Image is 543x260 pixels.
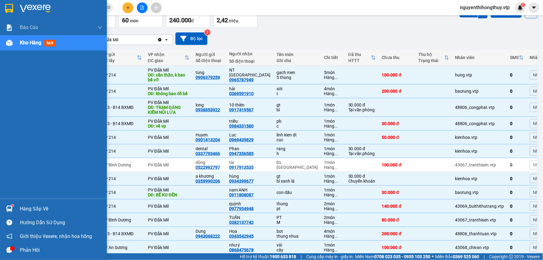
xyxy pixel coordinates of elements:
div: 200.000 đ [382,231,413,236]
div: baotung.vtp [455,190,504,195]
div: PT [277,215,318,220]
div: Luc [229,132,270,137]
div: long [196,102,223,107]
div: Hàng thông thường [324,192,342,197]
div: PV Đắk Mil [148,204,189,209]
div: 0934399677 [229,179,254,184]
div: Phản hồi [20,246,102,255]
span: VP 214 [61,44,71,48]
div: 0 [510,204,524,209]
span: PV Đắk Mil [21,43,36,46]
div: 1 món [324,119,342,124]
button: Số lượng60món [119,6,163,28]
div: HTTT [348,58,371,63]
span: caret-down [531,5,537,10]
div: Ghi chú [277,58,318,63]
div: 0 [510,231,524,236]
div: 48806_congphat.vtp [455,105,504,110]
sup: 1 [12,205,13,206]
span: file-add [140,6,144,10]
div: 0 [510,121,524,126]
span: ... [334,137,338,142]
div: cuc [277,137,318,142]
div: 0965787949 [229,77,254,82]
div: gt [277,174,318,179]
div: như ý [229,243,270,247]
span: message [6,247,12,253]
div: baotung.vtp [455,89,504,94]
span: | [484,253,485,260]
div: sót [277,86,318,91]
div: Hàng sắp về [20,204,102,214]
div: 80.000 đ [382,217,413,222]
img: solution-icon [6,24,13,31]
span: 11:26:38 [DATE] [58,28,86,32]
div: c [277,124,318,128]
div: Huyen [196,132,223,137]
div: Hàng thông thường [324,165,342,170]
span: notification [6,233,12,239]
div: 0947356585 [229,151,254,156]
span: ... [334,165,338,170]
div: 1 món [324,188,342,192]
div: 48806_congphat.vtp [455,121,504,126]
div: 0977954948 [229,206,254,211]
div: hải [229,86,270,91]
div: Hướng dẫn sử dụng [20,218,102,227]
svg: open [164,37,169,42]
div: VP 214 [102,135,142,140]
div: 43067_tranthisen.vtp [455,162,504,167]
div: PV An Sương [102,245,142,250]
img: logo [6,14,14,29]
div: ĐC lấy [102,58,137,63]
div: 0969439829 [229,137,254,142]
div: cây [277,247,318,252]
div: M [277,220,318,225]
div: 100.000 đ [382,162,413,167]
span: ... [334,234,338,239]
div: PV Đắk Mil [148,100,189,105]
span: ... [334,247,338,252]
div: PV Đắk Mil [148,68,189,72]
img: warehouse-icon [6,206,13,212]
span: triệu [229,18,238,23]
div: B13 - B14 BXMĐ [102,231,142,236]
span: Nơi gửi: [6,43,13,51]
div: 0906379259 [196,75,220,80]
div: VP 214 [102,72,142,77]
div: Hàng thông thường [324,234,342,239]
div: 0369591910 [229,91,254,96]
div: Số điện thoại [229,59,270,64]
div: Hàng thông thường [324,220,342,225]
div: pb [277,119,318,124]
div: B13 - B14 BXMĐ [102,121,142,126]
div: 1 món [324,243,342,247]
div: Hàng thông thường [324,107,342,112]
span: down [97,25,102,30]
div: bot [277,229,318,234]
div: PV Đắk Mil [148,245,189,250]
div: 0359990206 [196,179,220,184]
div: thung nhua [277,234,318,239]
div: Hàng thông thường [324,179,342,184]
div: dental [196,146,223,151]
span: ... [334,220,338,225]
div: 200.000 đ [382,89,413,94]
div: PV Đắk Mil [148,176,189,181]
div: 0 [510,89,524,94]
div: triều [229,119,270,124]
div: 140.000 đ [382,204,413,209]
div: Trạng thái [419,58,444,63]
div: PV Đắk Mil [148,149,189,154]
div: Chưa thu [382,55,413,60]
div: 30.000 đ [382,190,413,195]
strong: CÔNG TY TNHH [GEOGRAPHIC_DATA] 214 QL13 - P.26 - Q.BÌNH THẠNH - TP HCM 1900888606 [16,10,50,33]
div: 2 món [324,215,342,220]
div: 0911808087 [229,192,254,197]
div: B13 - B14 BXMĐ [102,105,142,110]
div: Chi tiết [324,55,342,60]
div: VP 214 [102,204,142,209]
div: kienhoa.vtp [455,176,504,181]
div: 43067_tranthisen.vtp [455,217,504,222]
